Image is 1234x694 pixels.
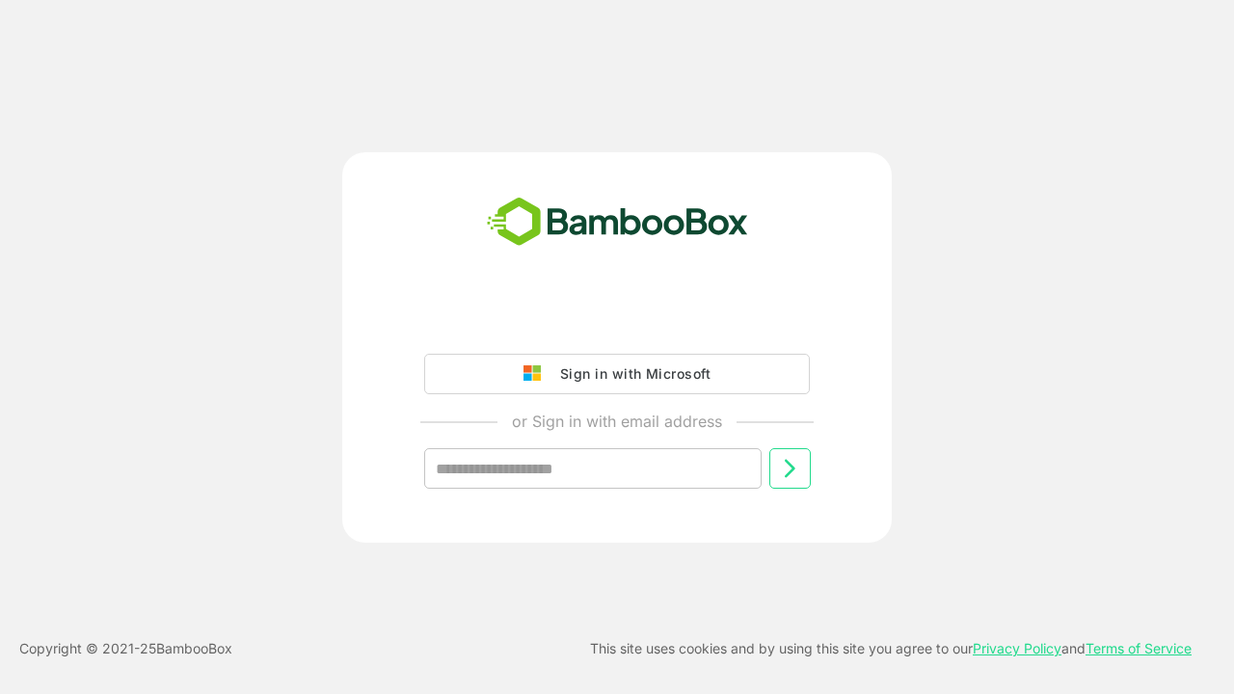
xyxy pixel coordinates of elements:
p: or Sign in with email address [512,410,722,433]
p: This site uses cookies and by using this site you agree to our and [590,637,1192,660]
img: bamboobox [476,191,759,254]
img: google [523,365,550,383]
a: Privacy Policy [973,640,1061,656]
div: Sign in with Microsoft [550,361,711,387]
a: Terms of Service [1086,640,1192,656]
button: Sign in with Microsoft [424,354,810,394]
p: Copyright © 2021- 25 BambooBox [19,637,232,660]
